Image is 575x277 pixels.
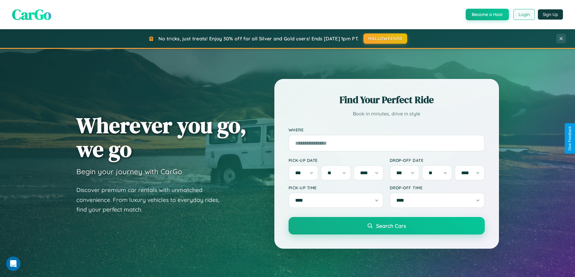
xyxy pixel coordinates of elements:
[466,9,509,20] button: Become a Host
[376,222,406,229] span: Search Cars
[289,185,384,190] label: Pick-up Time
[6,257,21,271] iframe: Intercom live chat
[289,217,485,235] button: Search Cars
[538,9,563,20] button: Sign Up
[363,33,407,44] button: HALLOWEEN30
[12,5,51,24] span: CarGo
[390,158,485,163] label: Drop-off Date
[390,185,485,190] label: Drop-off Time
[289,158,384,163] label: Pick-up Date
[513,9,535,20] button: Login
[568,126,572,151] div: Give Feedback
[76,185,227,215] p: Discover premium car rentals with unmatched convenience. From luxury vehicles to everyday rides, ...
[76,113,247,161] h1: Wherever you go, we go
[76,167,182,176] h3: Begin your journey with CarGo
[289,127,485,132] label: Where
[289,93,485,106] h2: Find Your Perfect Ride
[289,109,485,118] p: Book in minutes, drive in style
[158,36,359,42] span: No tricks, just treats! Enjoy 30% off for all Silver and Gold users! Ends [DATE] 1pm PT.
